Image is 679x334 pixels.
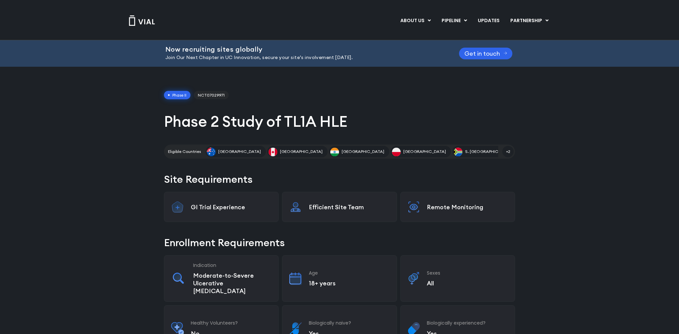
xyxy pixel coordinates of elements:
h3: Healthy Volunteers? [191,320,272,326]
p: GI Trial Experience [191,203,272,211]
h1: Phase 2 Study of TL1A HLE [164,112,515,131]
h3: Indication [193,262,272,268]
p: 18+ years [309,279,390,287]
h3: Age [309,270,390,276]
img: Canada [269,148,277,156]
img: India [330,148,339,156]
a: UPDATES [472,15,505,26]
h2: Enrollment Requirements [164,235,515,250]
a: ABOUT USMenu Toggle [395,15,436,26]
p: All [427,279,508,287]
p: Join Our Next Chapter in UC Innovation, secure your site’s involvement [DATE]. [165,54,442,61]
img: S. Africa [454,148,462,156]
span: [GEOGRAPHIC_DATA] [403,149,446,155]
span: +2 [502,146,514,157]
span: Phase II [164,91,190,100]
p: Moderate-to-Severe Ulcerative [MEDICAL_DATA] [193,272,272,295]
h2: Site Requirements [164,172,515,186]
a: PIPELINEMenu Toggle [436,15,472,26]
img: Poland [392,148,401,156]
span: [GEOGRAPHIC_DATA] [342,149,384,155]
h3: Biologically experienced? [427,320,508,326]
h3: Biologically naive? [309,320,390,326]
p: Efficient Site Team [309,203,390,211]
h2: Now recruiting sites globally [165,46,442,53]
h3: Sexes [427,270,508,276]
h2: Eligible Countries [168,149,201,155]
span: [GEOGRAPHIC_DATA] [280,149,323,155]
img: Australia [207,148,216,156]
a: PARTNERSHIPMenu Toggle [505,15,554,26]
span: S. [GEOGRAPHIC_DATA] [465,149,512,155]
span: Get in touch [464,51,500,56]
p: Remote Monitoring [427,203,508,211]
span: [GEOGRAPHIC_DATA] [218,149,261,155]
span: NCT07029971 [194,91,229,100]
img: Vial Logo [128,15,155,26]
a: Get in touch [459,48,513,59]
